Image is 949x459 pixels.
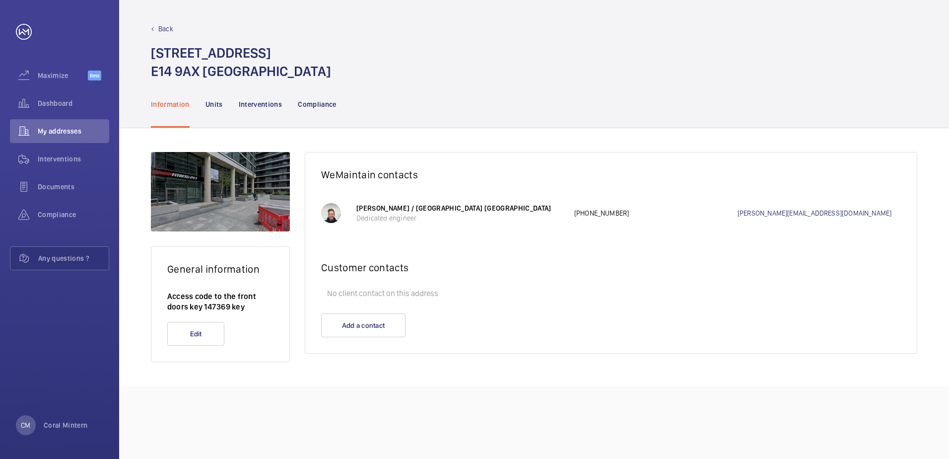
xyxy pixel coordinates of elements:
span: Beta [88,71,101,80]
span: Dashboard [38,98,109,108]
p: CM [21,420,30,430]
p: Units [205,99,223,109]
p: Information [151,99,190,109]
button: Edit [167,322,224,346]
p: Compliance [298,99,337,109]
h2: WeMaintain contacts [321,168,901,181]
button: Add a contact [321,313,406,337]
p: Coral Mintern [44,420,88,430]
p: Access code to the front doors key 147369 key [167,291,273,312]
p: [PHONE_NUMBER] [574,208,738,218]
a: [PERSON_NAME][EMAIL_ADDRESS][DOMAIN_NAME] [738,208,901,218]
span: Any questions ? [38,253,109,263]
h2: Customer contacts [321,261,901,274]
p: Back [158,24,173,34]
h2: General information [167,263,273,275]
p: [PERSON_NAME] / [GEOGRAPHIC_DATA] [GEOGRAPHIC_DATA] [356,203,564,213]
span: Interventions [38,154,109,164]
p: Interventions [239,99,282,109]
span: My addresses [38,126,109,136]
h1: [STREET_ADDRESS] E14 9AX [GEOGRAPHIC_DATA] [151,44,331,80]
span: Documents [38,182,109,192]
span: Maximize [38,71,88,80]
p: Dedicated engineer [356,213,564,223]
span: Compliance [38,210,109,220]
p: No client contact on this address [321,284,901,304]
